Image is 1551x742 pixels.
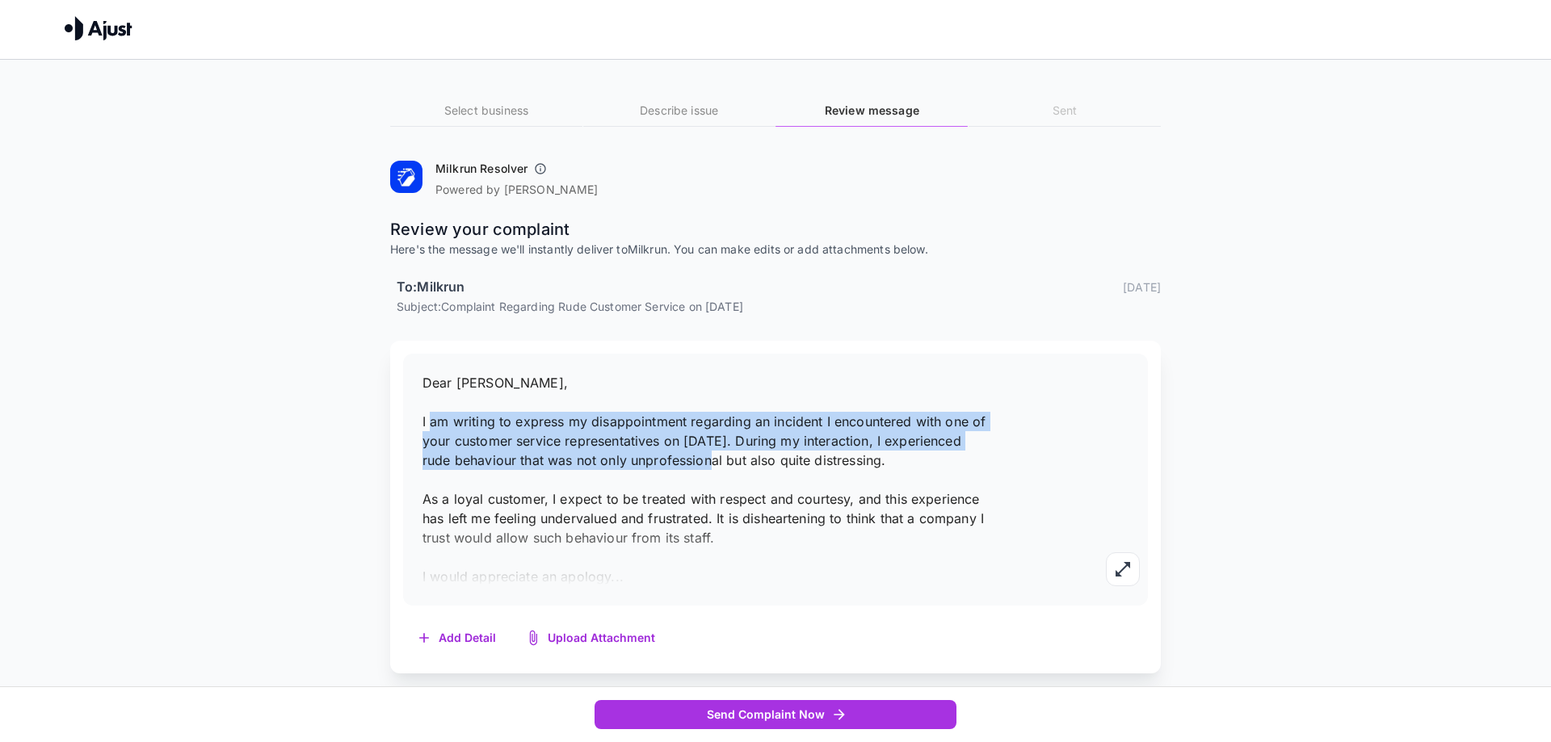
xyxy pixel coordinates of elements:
p: Here's the message we'll instantly deliver to Milkrun . You can make edits or add attachments below. [390,241,1161,258]
button: Upload Attachment [512,622,671,655]
p: Powered by [PERSON_NAME] [435,182,599,198]
h6: Review message [775,102,968,119]
h6: Select business [390,102,582,119]
img: Ajust [65,16,132,40]
button: Send Complaint Now [595,700,956,730]
span: ... [611,568,623,585]
h6: Describe issue [583,102,775,119]
p: Subject: Complaint Regarding Rude Customer Service on [DATE] [397,298,1161,315]
img: Milkrun [390,161,422,193]
p: [DATE] [1123,279,1161,296]
span: Dear [PERSON_NAME], I am writing to express my disappointment regarding an incident I encountered... [422,375,986,585]
button: Add Detail [403,622,512,655]
h6: Milkrun Resolver [435,161,528,177]
h6: To: Milkrun [397,277,465,298]
p: Review your complaint [390,217,1161,241]
h6: Sent [969,102,1161,119]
